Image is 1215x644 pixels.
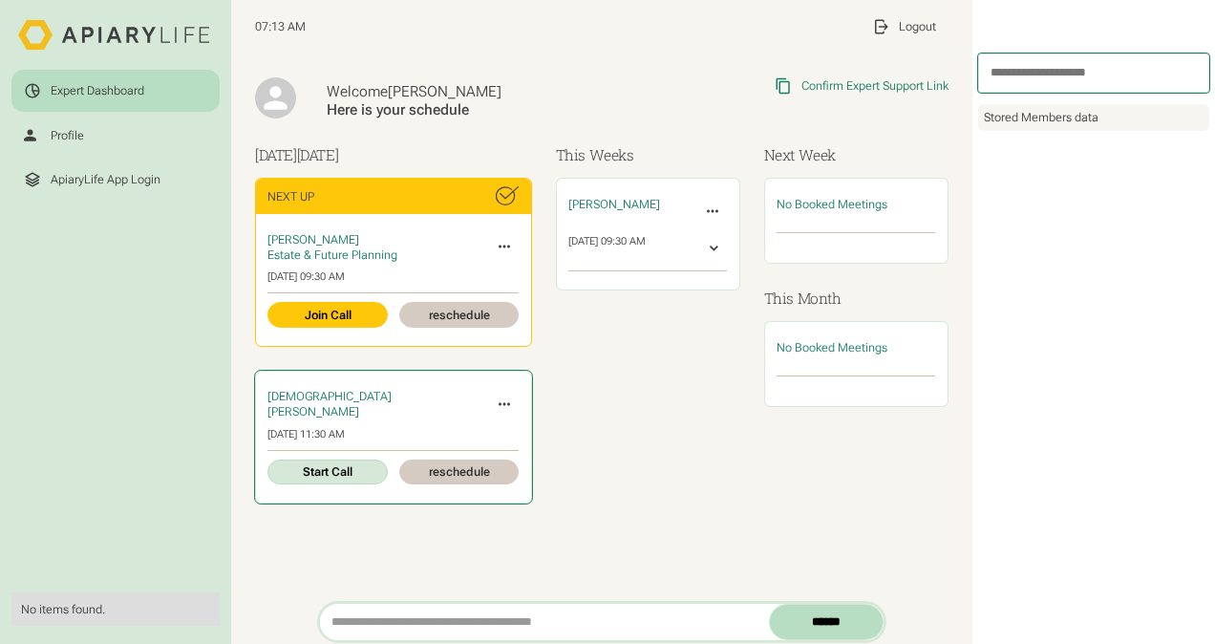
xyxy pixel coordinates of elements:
a: reschedule [399,460,519,485]
div: No items found. [21,602,209,617]
div: Expert Dashboard [51,83,144,98]
span: No Booked Meetings [777,197,887,211]
h3: This Weeks [556,144,740,166]
div: Stored Members data [978,104,1209,131]
a: Start Call [267,460,387,485]
span: Estate & Future Planning [267,247,397,262]
a: Profile [11,115,219,156]
div: Next Up [267,189,314,204]
div: [DATE] 09:30 AM [267,270,519,284]
span: [PERSON_NAME] [568,197,660,211]
a: Expert Dashboard [11,70,219,111]
div: [DATE] 11:30 AM [267,428,519,441]
div: Confirm Expert Support Link [801,78,949,94]
div: [DATE] 09:30 AM [568,235,646,262]
div: Here is your schedule [327,101,635,119]
div: Profile [51,128,84,143]
span: [PERSON_NAME] [267,232,359,247]
div: Welcome [327,83,635,101]
div: ApiaryLife App Login [51,172,160,187]
h3: [DATE] [255,144,532,166]
a: reschedule [399,302,519,328]
span: 07:13 AM [255,19,306,34]
h3: Next Week [764,144,949,166]
span: No Booked Meetings [777,340,887,354]
a: ApiaryLife App Login [11,159,219,200]
h3: This Month [764,288,949,310]
a: Logout [861,6,949,47]
div: Logout [899,19,936,34]
span: [DEMOGRAPHIC_DATA][PERSON_NAME] [267,389,392,419]
span: [PERSON_NAME] [388,83,501,100]
a: Join Call [267,302,387,328]
span: [DATE] [297,145,339,164]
